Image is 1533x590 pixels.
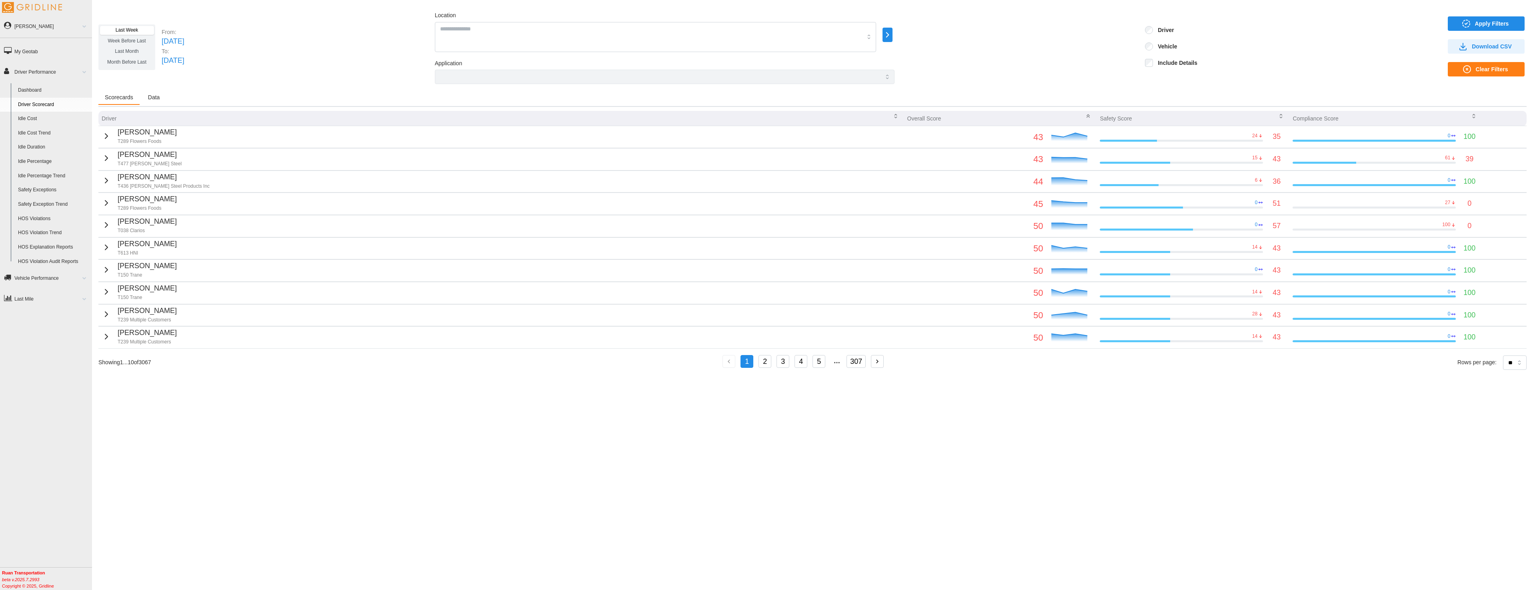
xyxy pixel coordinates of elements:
[118,283,177,294] p: [PERSON_NAME]
[118,127,177,138] p: [PERSON_NAME]
[1255,199,1258,206] p: 0
[14,126,92,140] a: Idle Cost Trend
[1153,42,1177,50] label: Vehicle
[1463,287,1475,299] p: 100
[118,327,177,339] p: [PERSON_NAME]
[118,305,177,317] p: [PERSON_NAME]
[1153,59,1197,67] label: Include Details
[14,83,92,98] a: Dashboard
[118,149,182,161] p: [PERSON_NAME]
[14,240,92,255] a: HOS Explanation Reports
[907,197,1043,211] p: 45
[118,183,210,190] p: T436 [PERSON_NAME] Steel Products Inc
[102,283,177,301] button: [PERSON_NAME]T150 Trane
[1448,244,1451,251] p: 0
[1100,114,1132,122] p: Safety Score
[1463,265,1475,276] p: 100
[1465,154,1473,165] p: 39
[813,355,825,368] button: 5
[2,570,45,575] b: Ruan Transportation
[14,98,92,112] a: Driver Scorecard
[1448,311,1451,317] p: 0
[118,161,182,167] p: T477 [PERSON_NAME] Steel
[118,205,177,212] p: T289 Flowers Foods
[118,194,177,205] p: [PERSON_NAME]
[1463,243,1475,254] p: 100
[1463,176,1475,187] p: 100
[162,36,184,47] p: [DATE]
[1252,333,1257,340] p: 14
[118,261,177,272] p: [PERSON_NAME]
[847,355,866,368] button: 307
[2,2,62,13] img: Gridline
[1448,333,1451,340] p: 0
[1475,17,1509,30] span: Apply Filters
[1442,221,1450,228] p: 100
[102,114,116,122] p: Driver
[1255,266,1258,273] p: 0
[2,570,92,589] div: Copyright © 2025, Gridline
[1448,16,1525,31] button: Apply Filters
[1457,358,1497,366] p: Rows per page:
[1448,266,1451,273] p: 0
[148,94,160,100] span: Data
[118,239,177,250] p: [PERSON_NAME]
[118,317,177,323] p: T239 Multiple Customers
[14,169,92,183] a: Idle Percentage Trend
[758,355,771,368] button: 2
[1445,155,1450,161] p: 61
[102,305,177,323] button: [PERSON_NAME]T239 Multiple Customers
[14,226,92,240] a: HOS Violation Trend
[1153,26,1174,34] label: Driver
[118,172,210,183] p: [PERSON_NAME]
[118,250,177,257] p: T613 HNI
[1463,131,1475,142] p: 100
[102,327,177,345] button: [PERSON_NAME]T239 Multiple Customers
[907,286,1043,300] p: 50
[1448,289,1451,295] p: 0
[102,127,177,145] button: [PERSON_NAME]T289 Flowers Foods
[118,294,177,301] p: T150 Trane
[907,130,1043,144] p: 43
[907,331,1043,345] p: 50
[118,272,177,279] p: T150 Trane
[1252,155,1257,161] p: 15
[162,47,184,55] p: To:
[1467,198,1471,209] p: 0
[1467,221,1471,232] p: 0
[1448,132,1451,139] p: 0
[1472,40,1512,53] span: Download CSV
[1252,244,1257,251] p: 14
[907,241,1043,255] p: 50
[907,219,1043,233] p: 50
[1445,199,1450,206] p: 27
[14,197,92,212] a: Safety Exception Trend
[1273,243,1281,254] p: 43
[1448,177,1451,184] p: 0
[1463,310,1475,321] p: 100
[14,212,92,226] a: HOS Violations
[1273,131,1281,142] p: 35
[105,94,133,100] span: Scorecards
[435,59,462,68] label: Application
[118,138,177,145] p: T289 Flowers Foods
[740,355,753,368] button: 1
[102,149,182,167] button: [PERSON_NAME]T477 [PERSON_NAME] Steel
[1476,62,1508,76] span: Clear Filters
[14,112,92,126] a: Idle Cost
[907,308,1043,322] p: 50
[907,175,1043,189] p: 44
[102,239,177,257] button: [PERSON_NAME]T613 HNI
[1448,39,1525,54] button: Download CSV
[1252,289,1257,295] p: 14
[1273,332,1281,343] p: 43
[108,38,146,44] span: Week Before Last
[116,27,138,33] span: Last Week
[1273,198,1281,209] p: 51
[1273,176,1281,187] p: 36
[1448,62,1525,76] button: Clear Filters
[1273,310,1281,321] p: 43
[14,255,92,269] a: HOS Violation Audit Reports
[1252,132,1257,139] p: 24
[118,227,177,234] p: T038 Clarios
